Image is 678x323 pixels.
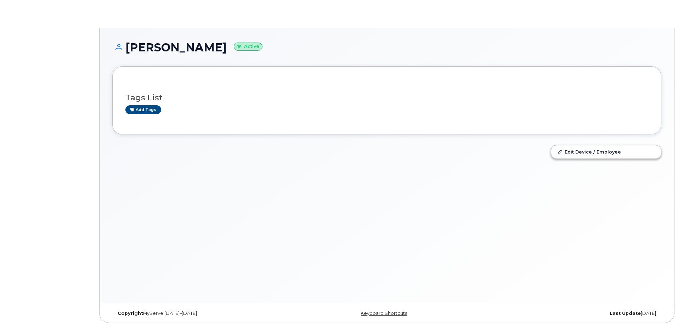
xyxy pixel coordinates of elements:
[610,311,641,316] strong: Last Update
[112,41,661,54] h1: [PERSON_NAME]
[125,105,161,114] a: Add tags
[478,311,661,316] div: [DATE]
[551,145,661,158] a: Edit Device / Employee
[234,43,262,51] small: Active
[125,93,648,102] h3: Tags List
[118,311,143,316] strong: Copyright
[112,311,295,316] div: MyServe [DATE]–[DATE]
[361,311,407,316] a: Keyboard Shortcuts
